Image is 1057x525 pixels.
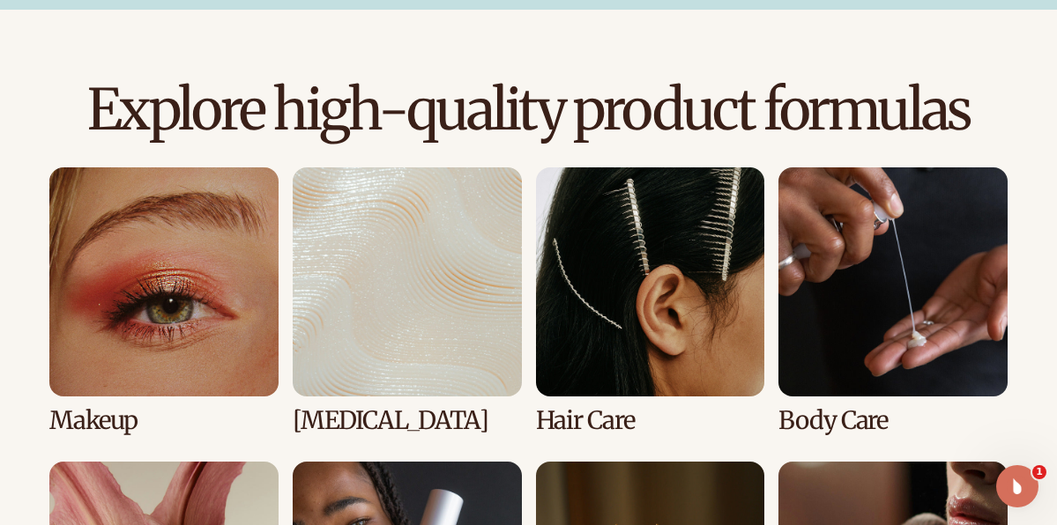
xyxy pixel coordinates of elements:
[293,407,522,434] h3: [MEDICAL_DATA]
[778,167,1008,434] div: 4 / 8
[536,407,765,434] h3: Hair Care
[49,167,279,434] div: 1 / 8
[996,465,1038,507] iframe: Intercom live chat
[49,407,279,434] h3: Makeup
[293,167,522,434] div: 2 / 8
[778,407,1008,434] h3: Body Care
[1032,465,1046,479] span: 1
[49,80,1008,139] h2: Explore high-quality product formulas
[536,167,765,434] div: 3 / 8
